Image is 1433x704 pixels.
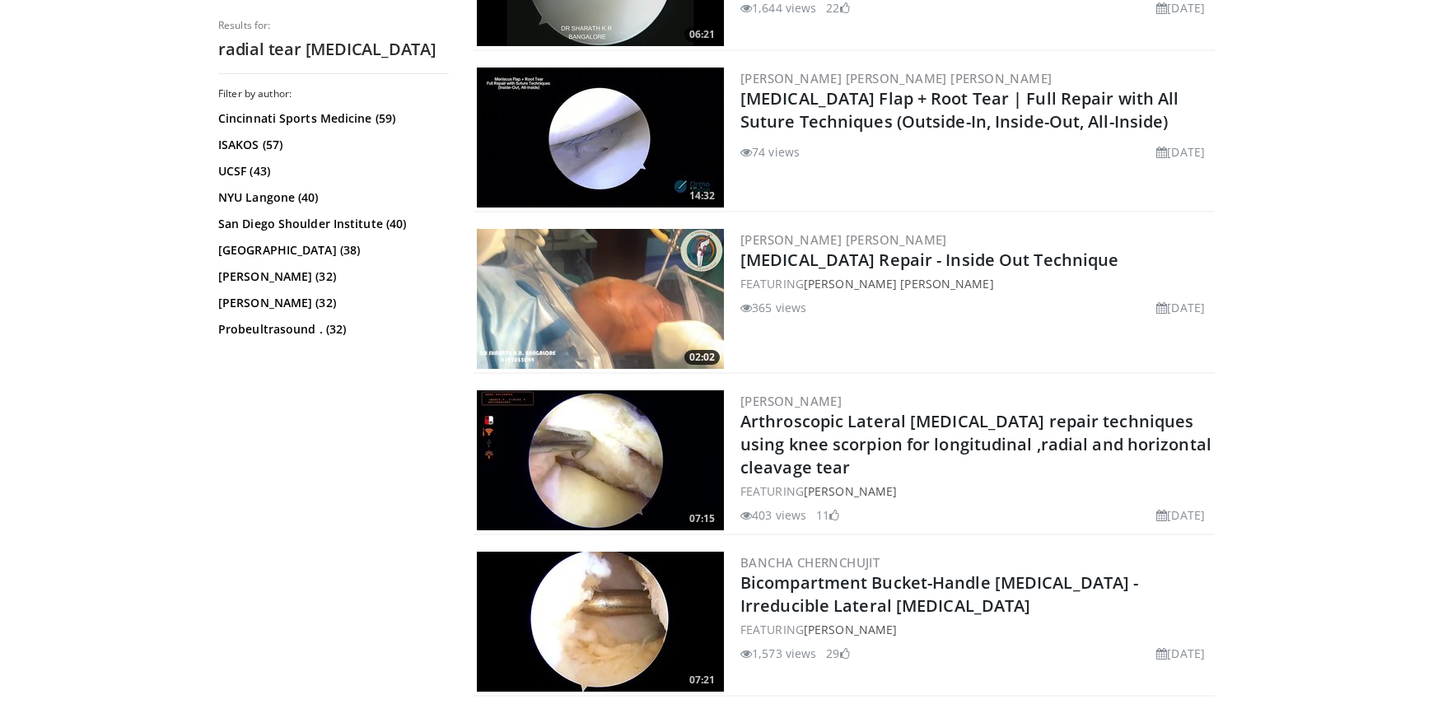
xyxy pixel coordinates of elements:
[477,390,724,530] img: 20689ef2-1852-4e63-bbee-347754e3fbb6.300x170_q85_crop-smart_upscale.jpg
[477,68,724,207] img: 3126271e-8835-4f5d-b018-f963a9b9ffcc.300x170_q85_crop-smart_upscale.jpg
[740,554,880,571] a: Bancha Chernchujit
[1156,506,1205,524] li: [DATE]
[740,393,842,409] a: [PERSON_NAME]
[684,511,720,526] span: 07:15
[218,163,445,179] a: UCSF (43)
[804,276,994,291] a: [PERSON_NAME] [PERSON_NAME]
[740,87,1179,133] a: [MEDICAL_DATA] Flap + Root Tear | Full Repair with All Suture Techniques (Outside-In, Inside-Out,...
[740,143,800,161] li: 74 views
[684,27,720,42] span: 06:21
[740,231,947,248] a: [PERSON_NAME] [PERSON_NAME]
[804,483,897,499] a: [PERSON_NAME]
[218,110,445,127] a: Cincinnati Sports Medicine (59)
[816,506,839,524] li: 11
[218,216,445,232] a: San Diego Shoulder Institute (40)
[684,673,720,688] span: 07:21
[477,68,724,207] a: 14:32
[740,249,1118,271] a: [MEDICAL_DATA] Repair - Inside Out Technique
[804,622,897,637] a: [PERSON_NAME]
[740,275,1211,292] div: FEATURING
[218,295,445,311] a: [PERSON_NAME] (32)
[218,268,445,285] a: [PERSON_NAME] (32)
[740,506,806,524] li: 403 views
[477,229,724,369] a: 02:02
[740,571,1138,617] a: Bicompartment Bucket-Handle [MEDICAL_DATA] - Irreducible Lateral [MEDICAL_DATA]
[1156,645,1205,662] li: [DATE]
[477,552,724,692] a: 07:21
[684,189,720,203] span: 14:32
[218,39,449,60] h2: radial tear [MEDICAL_DATA]
[684,350,720,365] span: 02:02
[1156,299,1205,316] li: [DATE]
[740,483,1211,500] div: FEATURING
[218,19,449,32] p: Results for:
[826,645,849,662] li: 29
[1156,143,1205,161] li: [DATE]
[740,299,806,316] li: 365 views
[218,87,449,100] h3: Filter by author:
[477,229,724,369] img: 94506c36-9665-4f52-9c4b-6f1b1933ac5d.300x170_q85_crop-smart_upscale.jpg
[218,242,445,259] a: [GEOGRAPHIC_DATA] (38)
[218,137,445,153] a: ISAKOS (57)
[740,645,816,662] li: 1,573 views
[740,621,1211,638] div: FEATURING
[740,410,1211,478] a: Arthroscopic Lateral [MEDICAL_DATA] repair techniques using knee scorpion for longitudinal ,radia...
[477,390,724,530] a: 07:15
[477,552,724,692] img: e8a5663b-5754-47f0-b63f-f62d4478d6c0.300x170_q85_crop-smart_upscale.jpg
[740,70,1052,86] a: [PERSON_NAME] [PERSON_NAME] [PERSON_NAME]
[218,321,445,338] a: Probeultrasound . (32)
[218,189,445,206] a: NYU Langone (40)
